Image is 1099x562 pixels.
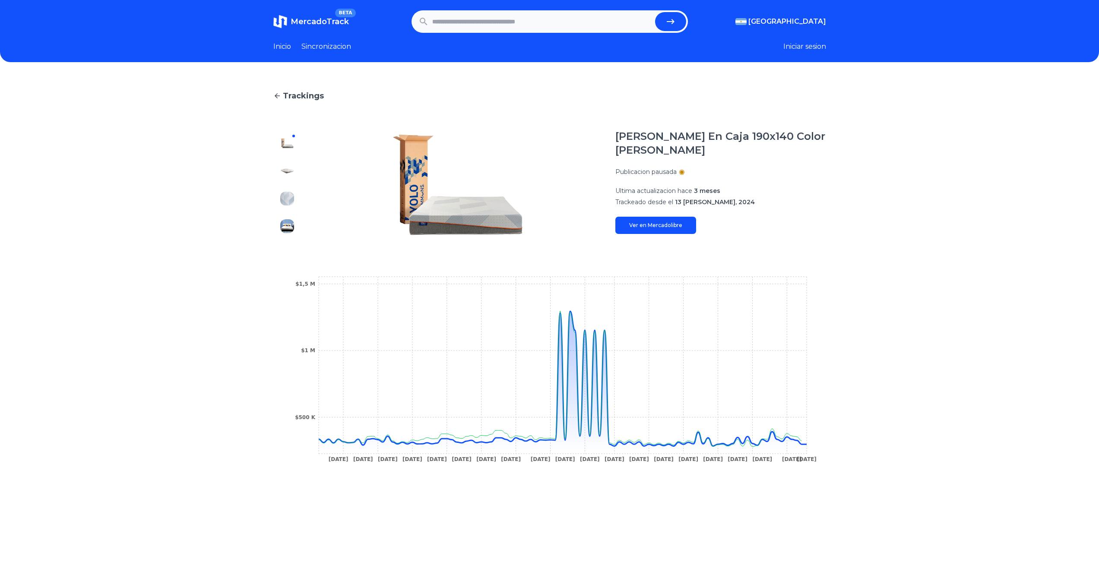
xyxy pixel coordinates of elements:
span: BETA [335,9,355,17]
button: [GEOGRAPHIC_DATA] [735,16,826,27]
img: Colchon Simmons En Caja 190x140 Color Blanco [318,129,598,240]
span: Trackeado desde el [615,198,673,206]
img: Colchon Simmons En Caja 190x140 Color Blanco [280,164,294,178]
span: [GEOGRAPHIC_DATA] [748,16,826,27]
a: Trackings [273,90,826,102]
tspan: [DATE] [402,456,422,462]
tspan: [DATE] [752,456,772,462]
tspan: [DATE] [501,456,521,462]
h1: [PERSON_NAME] En Caja 190x140 Color [PERSON_NAME] [615,129,826,157]
tspan: [DATE] [353,456,373,462]
img: Colchon Simmons En Caja 190x140 Color Blanco [280,192,294,205]
a: Sincronizacion [301,41,351,52]
tspan: [DATE] [452,456,472,462]
tspan: [DATE] [555,456,575,462]
span: MercadoTrack [291,17,349,26]
img: MercadoTrack [273,15,287,28]
tspan: [DATE] [427,456,447,462]
a: Inicio [273,41,291,52]
p: Publicacion pausada [615,167,677,176]
tspan: [DATE] [476,456,496,462]
button: Iniciar sesion [783,41,826,52]
tspan: $500 K [295,414,316,420]
tspan: [DATE] [703,456,723,462]
span: Trackings [283,90,324,102]
span: Ultima actualizacion hace [615,187,692,195]
img: Colchon Simmons En Caja 190x140 Color Blanco [280,219,294,233]
tspan: [DATE] [605,456,624,462]
tspan: [DATE] [580,456,599,462]
span: 13 [PERSON_NAME], 2024 [675,198,755,206]
tspan: [DATE] [328,456,348,462]
tspan: [DATE] [377,456,397,462]
tspan: $1,5 M [295,281,315,287]
tspan: [DATE] [530,456,550,462]
tspan: [DATE] [797,456,817,462]
tspan: [DATE] [629,456,649,462]
tspan: [DATE] [654,456,674,462]
img: Colchon Simmons En Caja 190x140 Color Blanco [280,136,294,150]
tspan: $1 M [301,347,315,354]
tspan: [DATE] [782,456,801,462]
img: Argentina [735,18,747,25]
span: 3 meses [694,187,720,195]
a: Ver en Mercadolibre [615,217,696,234]
a: MercadoTrackBETA [273,15,349,28]
tspan: [DATE] [728,456,747,462]
tspan: [DATE] [678,456,698,462]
